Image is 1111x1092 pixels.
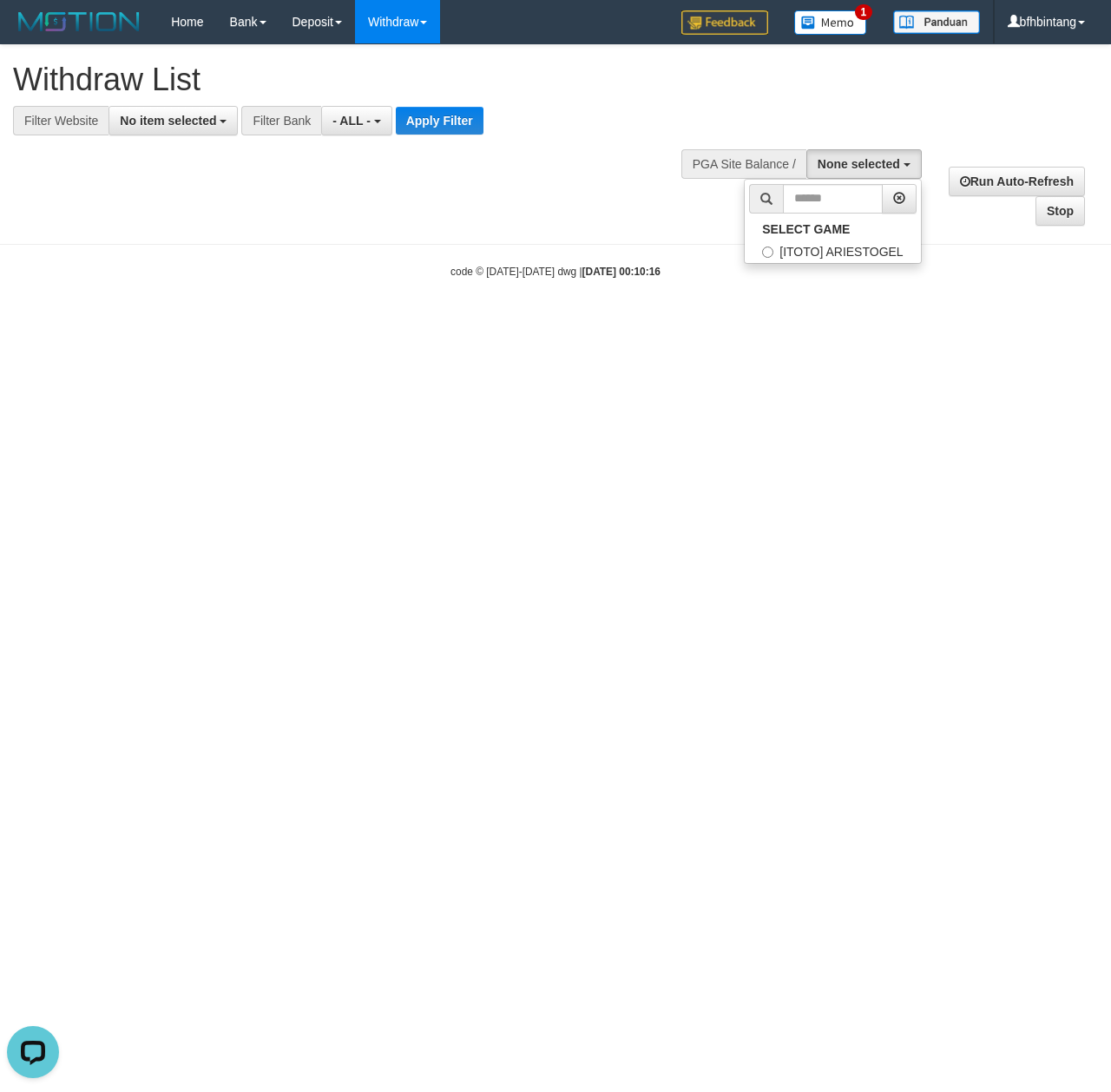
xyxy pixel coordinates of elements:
span: None selected [818,157,900,171]
strong: [DATE] 00:10:16 [582,266,661,278]
a: Stop [1035,196,1085,226]
button: Apply Filter [396,107,483,135]
div: Filter Website [13,106,108,135]
img: MOTION_logo.png [13,9,145,35]
span: No item selected [120,114,216,128]
b: SELECT GAME [762,222,850,236]
img: Button%20Memo.svg [794,10,867,35]
div: Filter Bank [241,106,321,135]
button: Open LiveChat chat widget [7,7,59,59]
img: panduan.png [893,10,980,34]
button: No item selected [108,106,238,135]
small: code © [DATE]-[DATE] dwg | [450,266,661,278]
a: SELECT GAME [745,218,920,240]
span: 1 [855,4,873,20]
div: PGA Site Balance / [681,149,806,179]
img: Feedback.jpg [681,10,768,35]
span: - ALL - [332,114,371,128]
label: [ITOTO] ARIESTOGEL [745,240,920,263]
h1: Withdraw List [13,62,723,97]
a: Run Auto-Refresh [949,167,1085,196]
button: None selected [806,149,922,179]
button: - ALL - [321,106,391,135]
input: [ITOTO] ARIESTOGEL [762,247,773,258]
